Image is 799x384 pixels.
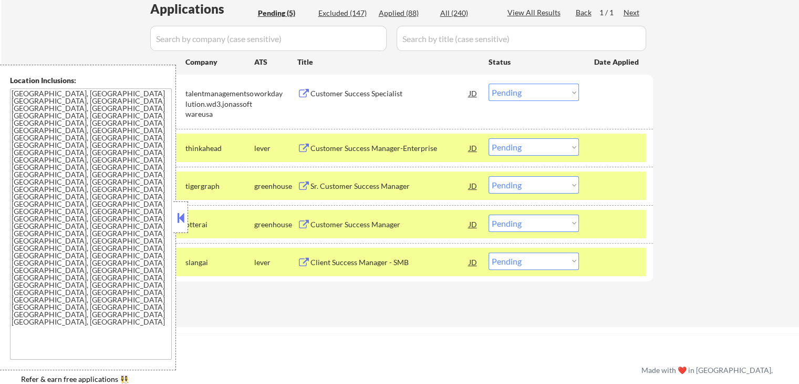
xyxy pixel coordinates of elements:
div: greenhouse [254,181,297,191]
div: Customer Success Manager-Enterprise [310,143,469,154]
div: JD [468,176,479,195]
div: lever [254,257,297,268]
div: JD [468,252,479,271]
div: slangai [185,257,254,268]
div: talentmanagementsolution.wd3.jonassoftwareusa [185,88,254,119]
div: View All Results [507,7,564,18]
div: Sr. Customer Success Manager [310,181,469,191]
div: Back [576,7,593,18]
div: Status [489,52,579,71]
div: Excluded (147) [318,8,371,18]
div: otterai [185,219,254,230]
div: Location Inclusions: [10,75,172,86]
div: JD [468,138,479,157]
div: Date Applied [594,57,640,67]
div: Customer Success Specialist [310,88,469,99]
input: Search by company (case sensitive) [150,26,387,51]
div: Applied (88) [379,8,431,18]
div: All (240) [440,8,493,18]
div: Customer Success Manager [310,219,469,230]
div: JD [468,84,479,103]
div: ATS [254,57,297,67]
div: greenhouse [254,219,297,230]
div: tigergraph [185,181,254,191]
div: 1 / 1 [599,7,624,18]
div: Next [624,7,640,18]
div: Pending (5) [258,8,310,18]
div: Company [185,57,254,67]
div: workday [254,88,297,99]
div: lever [254,143,297,154]
div: Applications [150,3,254,15]
div: Client Success Manager - SMB [310,257,469,268]
input: Search by title (case sensitive) [397,26,646,51]
div: JD [468,215,479,234]
div: thinkahead [185,143,254,154]
div: Title [297,57,479,67]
